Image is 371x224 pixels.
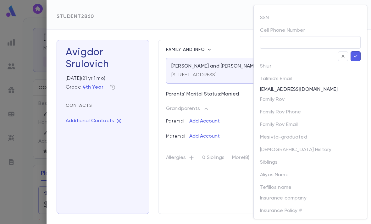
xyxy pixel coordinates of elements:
[260,76,292,85] p: Talmid's Email
[260,170,299,183] p: Aliyos Name
[260,208,302,216] p: Insurance Policy #
[260,157,288,170] p: Siblings
[260,120,308,132] p: Family Rov Email
[260,13,279,25] p: SSN
[256,85,361,95] div: [EMAIL_ADDRESS][DOMAIN_NAME]
[260,195,307,204] p: Insurance company
[260,145,341,157] p: [DEMOGRAPHIC_DATA] History
[260,107,311,120] p: Family Rov Phone
[260,95,295,107] p: Family Rov
[260,132,317,145] p: Mesivta-graduated
[260,61,281,74] p: Shiur
[260,183,302,195] p: Tefillos name
[260,27,305,36] p: Cell Phone Number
